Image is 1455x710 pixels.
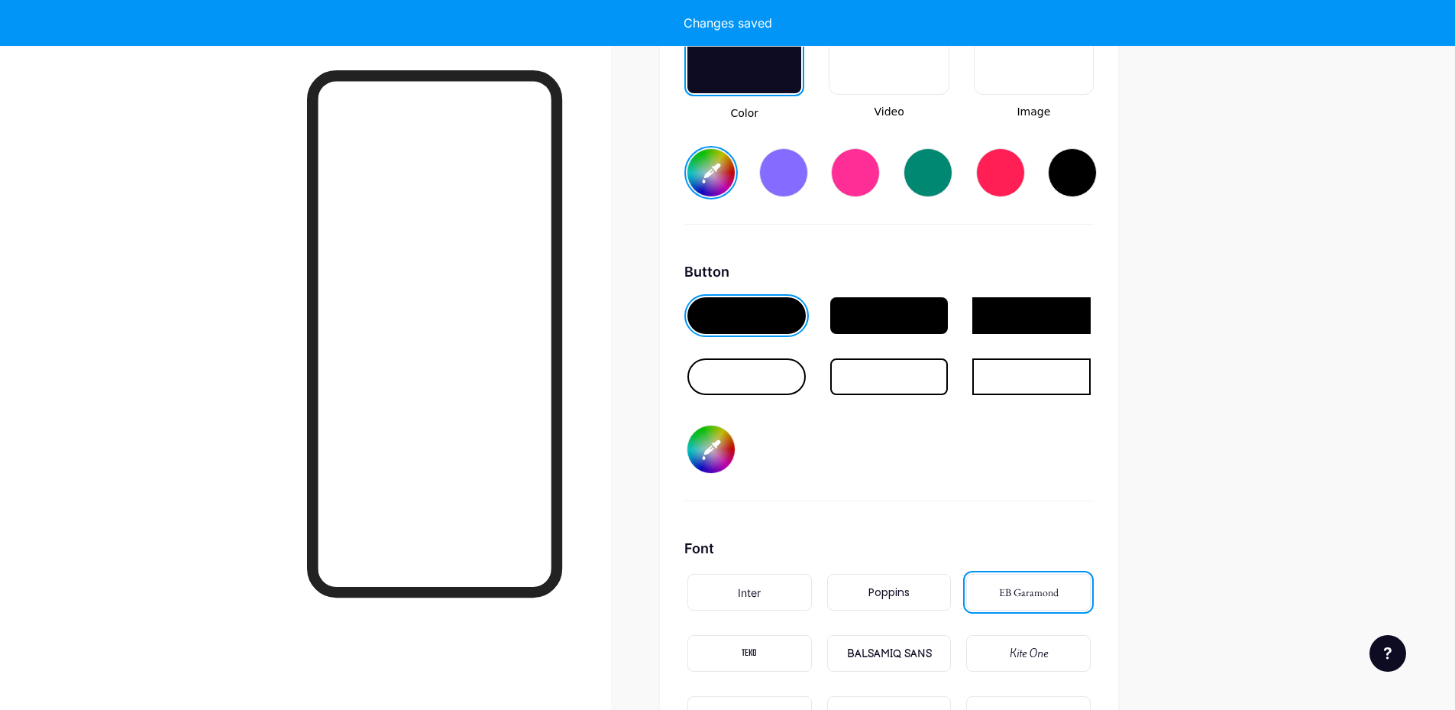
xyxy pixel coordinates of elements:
[868,585,910,601] div: Poppins
[684,105,804,122] span: Color
[684,14,772,32] div: Changes saved
[1010,646,1048,662] div: Kite One
[999,585,1059,601] div: EB Garamond
[847,646,932,662] div: BALSAMIQ SANS
[684,538,1094,559] div: Font
[974,104,1094,120] span: Image
[742,646,757,662] div: TEKO
[684,261,1094,282] div: Button
[829,104,949,120] span: Video
[738,585,761,601] div: Inter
